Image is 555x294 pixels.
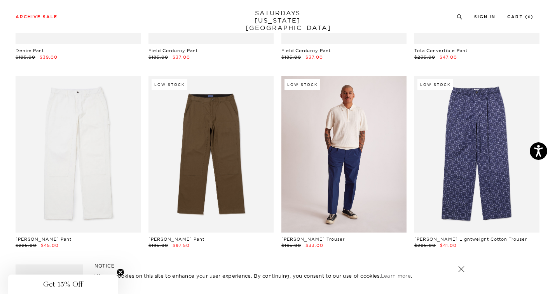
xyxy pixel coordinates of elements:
a: [PERSON_NAME] Pant [148,236,204,242]
div: Get 15% OffClose teaser [8,275,118,294]
span: $195.00 [16,54,35,60]
div: Low Stock [417,79,453,90]
span: $225.00 [16,243,37,248]
a: [PERSON_NAME] Lightweight Cotton Trouser [414,236,527,242]
a: [PERSON_NAME] Pant [16,236,72,242]
span: $97.50 [173,243,190,248]
a: Archive Sale [16,15,58,19]
span: $235.00 [414,54,435,60]
span: $39.00 [40,54,58,60]
a: Cart (0) [507,15,534,19]
small: 0 [528,16,531,19]
a: Sign In [474,15,496,19]
span: $37.00 [173,54,190,60]
span: $41.00 [440,243,457,248]
a: [PERSON_NAME] Trouser [281,236,345,242]
span: Get 15% Off [43,280,83,289]
span: $195.00 [148,243,168,248]
span: $185.00 [148,54,168,60]
p: We use cookies on this site to enhance your user experience. By continuing, you consent to our us... [94,272,433,280]
div: Low Stock [284,79,320,90]
span: $45.00 [41,243,59,248]
span: $47.00 [440,54,457,60]
span: $165.00 [281,243,301,248]
a: Field Corduroy Pant [148,48,198,53]
a: Tota Convertible Pant [414,48,468,53]
div: Low Stock [152,79,187,90]
a: SATURDAYS[US_STATE][GEOGRAPHIC_DATA] [246,9,310,31]
span: $33.00 [305,243,323,248]
span: $37.00 [305,54,323,60]
span: $185.00 [281,54,301,60]
a: Learn more [381,273,411,279]
h5: NOTICE [94,262,461,269]
a: Field Corduroy Pant [281,48,331,53]
button: Close teaser [117,268,124,276]
a: Denim Pant [16,48,44,53]
span: $205.00 [414,243,436,248]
